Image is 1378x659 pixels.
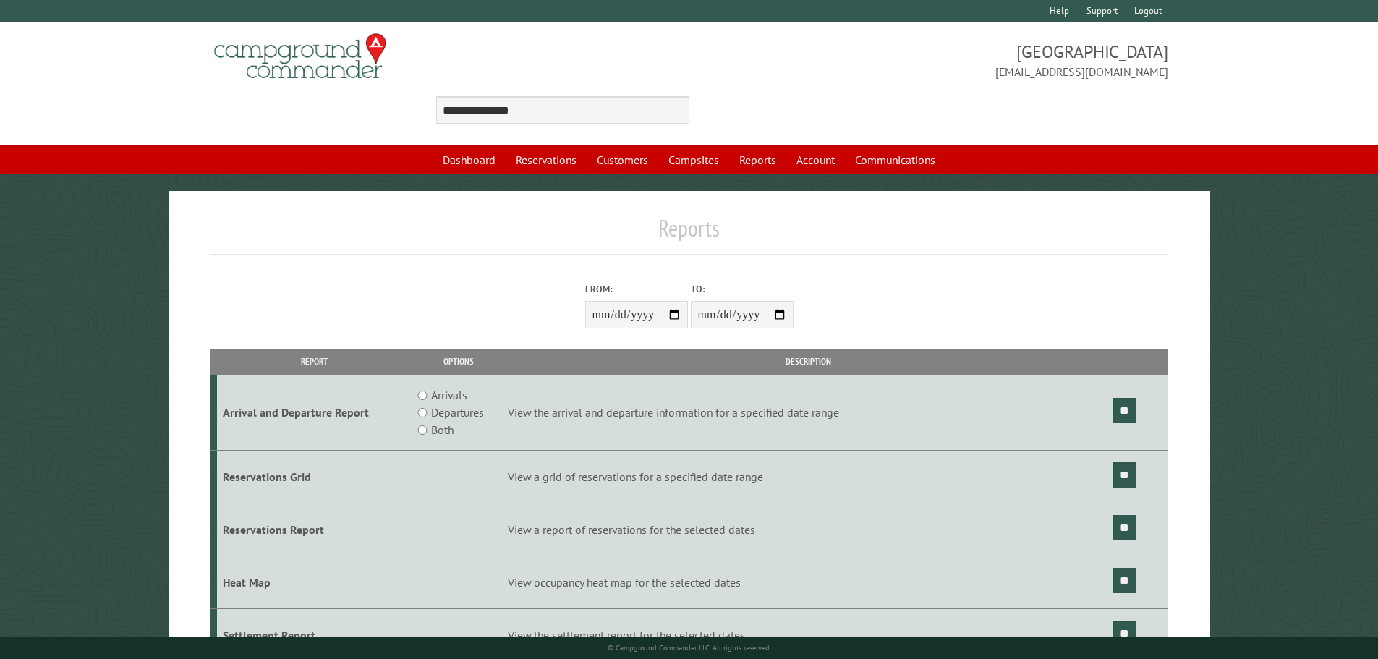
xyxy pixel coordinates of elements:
[846,146,944,174] a: Communications
[506,556,1111,608] td: View occupancy heat map for the selected dates
[217,375,412,451] td: Arrival and Departure Report
[588,146,657,174] a: Customers
[585,282,688,296] label: From:
[506,375,1111,451] td: View the arrival and departure information for a specified date range
[608,643,771,652] small: © Campground Commander LLC. All rights reserved.
[210,28,391,85] img: Campground Commander
[507,146,585,174] a: Reservations
[217,349,412,374] th: Report
[431,404,484,421] label: Departures
[660,146,728,174] a: Campsites
[506,349,1111,374] th: Description
[434,146,504,174] a: Dashboard
[731,146,785,174] a: Reports
[217,556,412,608] td: Heat Map
[217,503,412,556] td: Reservations Report
[217,451,412,503] td: Reservations Grid
[788,146,843,174] a: Account
[689,40,1169,80] span: [GEOGRAPHIC_DATA] [EMAIL_ADDRESS][DOMAIN_NAME]
[431,421,454,438] label: Both
[506,503,1111,556] td: View a report of reservations for the selected dates
[506,451,1111,503] td: View a grid of reservations for a specified date range
[691,282,794,296] label: To:
[431,386,467,404] label: Arrivals
[210,214,1169,254] h1: Reports
[411,349,505,374] th: Options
